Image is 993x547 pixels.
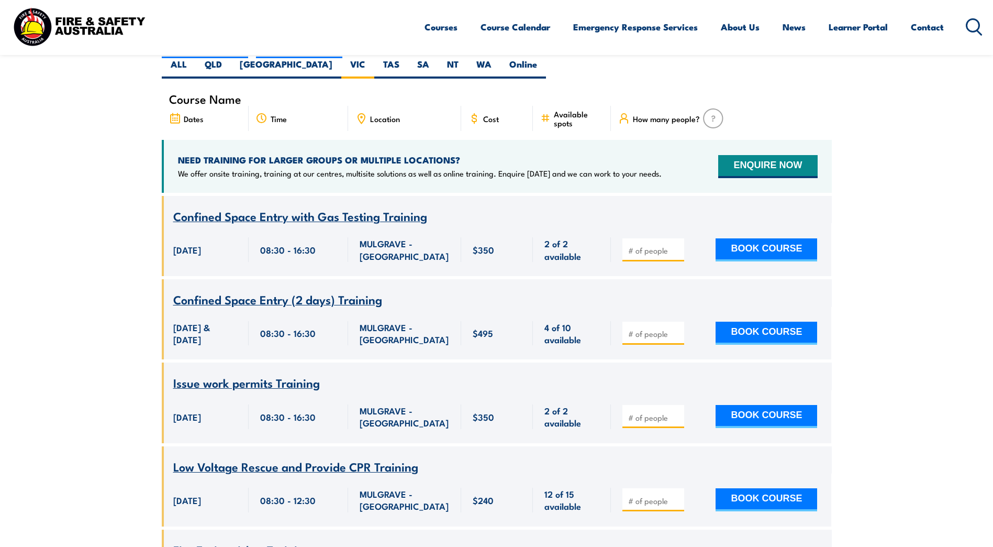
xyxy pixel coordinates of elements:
[173,293,382,307] a: Confined Space Entry (2 days) Training
[544,321,599,346] span: 4 of 10 available
[628,245,680,256] input: # of people
[173,244,201,256] span: [DATE]
[554,110,604,127] span: Available spots
[633,114,700,123] span: How many people?
[173,494,201,506] span: [DATE]
[169,94,241,103] span: Course Name
[716,322,817,345] button: BOOK COURSE
[628,329,680,339] input: # of people
[628,496,680,506] input: # of people
[716,238,817,261] button: BOOK COURSE
[573,13,698,41] a: Emergency Response Services
[911,13,944,41] a: Contact
[231,58,341,79] label: [GEOGRAPHIC_DATA]
[716,405,817,428] button: BOOK COURSE
[628,412,680,423] input: # of people
[544,488,599,512] span: 12 of 15 available
[260,494,316,506] span: 08:30 - 12:30
[408,58,438,79] label: SA
[473,327,493,339] span: $495
[260,327,316,339] span: 08:30 - 16:30
[718,155,817,178] button: ENQUIRE NOW
[467,58,500,79] label: WA
[173,290,382,308] span: Confined Space Entry (2 days) Training
[544,404,599,429] span: 2 of 2 available
[173,374,320,391] span: Issue work permits Training
[173,461,418,474] a: Low Voltage Rescue and Provide CPR Training
[178,154,662,166] h4: NEED TRAINING FOR LARGER GROUPS OR MULTIPLE LOCATIONS?
[173,377,320,390] a: Issue work permits Training
[716,488,817,511] button: BOOK COURSE
[473,244,494,256] span: $350
[341,58,374,79] label: VIC
[500,58,546,79] label: Online
[178,168,662,179] p: We offer onsite training, training at our centres, multisite solutions as well as online training...
[721,13,760,41] a: About Us
[473,411,494,423] span: $350
[360,237,450,262] span: MULGRAVE - [GEOGRAPHIC_DATA]
[360,488,450,512] span: MULGRAVE - [GEOGRAPHIC_DATA]
[184,114,204,123] span: Dates
[162,58,196,79] label: ALL
[360,404,450,429] span: MULGRAVE - [GEOGRAPHIC_DATA]
[783,13,806,41] a: News
[260,244,316,256] span: 08:30 - 16:30
[271,114,287,123] span: Time
[360,321,450,346] span: MULGRAVE - [GEOGRAPHIC_DATA]
[829,13,888,41] a: Learner Portal
[173,207,427,225] span: Confined Space Entry with Gas Testing Training
[544,237,599,262] span: 2 of 2 available
[173,210,427,223] a: Confined Space Entry with Gas Testing Training
[425,13,458,41] a: Courses
[481,13,550,41] a: Course Calendar
[173,457,418,475] span: Low Voltage Rescue and Provide CPR Training
[173,411,201,423] span: [DATE]
[438,58,467,79] label: NT
[374,58,408,79] label: TAS
[196,58,231,79] label: QLD
[483,114,499,123] span: Cost
[473,494,494,506] span: $240
[173,321,237,346] span: [DATE] & [DATE]
[260,411,316,423] span: 08:30 - 16:30
[370,114,400,123] span: Location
